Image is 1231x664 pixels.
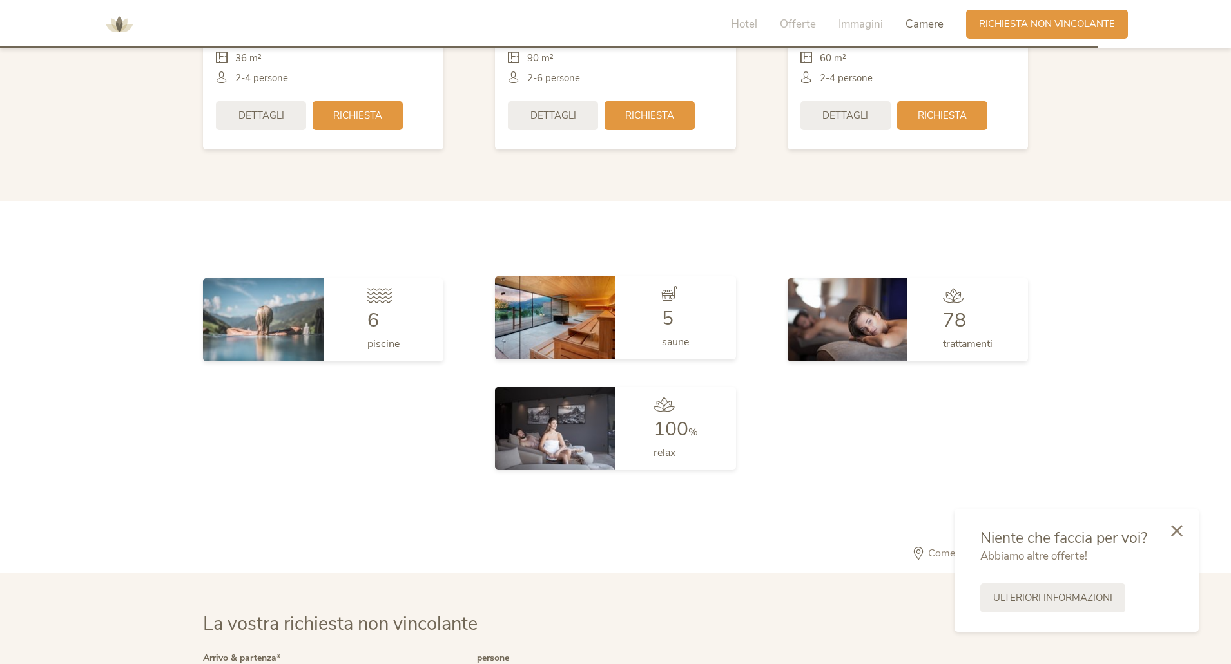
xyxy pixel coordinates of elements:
span: Niente che faccia per voi? [980,528,1147,548]
span: Offerte [780,17,816,32]
span: 2-6 persone [527,71,580,85]
span: Immagini [838,17,883,32]
span: Camere [906,17,944,32]
span: saune [662,335,689,349]
span: Abbiamo altre offerte! [980,549,1087,564]
span: Dettagli [238,109,284,122]
span: Dettagli [530,109,576,122]
span: % [688,425,698,439]
span: Come raggiungerci [925,548,1018,558]
span: 36 m² [235,52,262,65]
span: 2-4 persone [235,71,288,85]
span: 2-4 persone [820,71,873,85]
a: AMONTI & LUNARIS Wellnessresort [100,19,139,28]
span: La vostra richiesta non vincolante [203,611,478,636]
span: 5 [662,305,674,332]
a: Ulteriori informazioni [980,583,1125,612]
span: 60 m² [820,52,846,65]
label: Arrivo & partenza [203,654,280,663]
span: Dettagli [822,109,868,122]
img: AMONTI & LUNARIS Wellnessresort [100,5,139,44]
span: 6 [367,307,379,334]
span: Ulteriori informazioni [993,591,1112,605]
span: Richiesta [625,109,674,122]
span: 90 m² [527,52,554,65]
span: Richiesta [918,109,967,122]
span: piscine [367,337,400,351]
span: Hotel [731,17,757,32]
span: 100 [654,416,688,442]
span: trattamenti [943,337,993,351]
span: 78 [943,307,966,334]
span: Richiesta [333,109,382,122]
label: persone [477,654,509,663]
span: Richiesta non vincolante [979,17,1115,31]
span: relax [654,446,675,460]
